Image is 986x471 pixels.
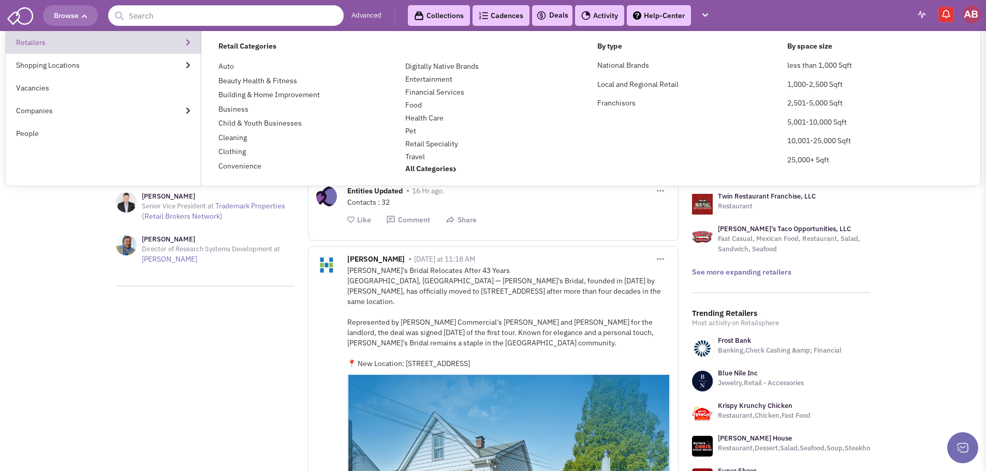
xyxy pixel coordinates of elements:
[405,152,425,161] a: Travel
[347,265,670,369] div: [PERSON_NAME]’s Bridal Relocates After 43 Years [GEOGRAPHIC_DATA], [GEOGRAPHIC_DATA] — [PERSON_NA...
[597,60,649,70] a: National Brands
[692,226,713,247] img: logo
[6,77,201,99] a: Vacancies
[351,11,381,21] a: Advanced
[347,197,670,207] div: Contacts : 32
[692,194,713,215] img: logo
[718,345,842,356] p: Banking,Check Cashing &amp; Financial
[581,11,591,20] img: Activity.png
[405,164,457,173] a: All Categories
[218,161,261,171] a: Convenience
[787,117,847,127] a: 5,001-10,000 Sqft
[218,147,246,156] a: Clothing
[142,254,197,264] a: [PERSON_NAME]
[718,201,816,211] p: Restaurant
[405,113,444,123] a: Health Care
[7,5,33,25] img: SmartAdmin
[692,338,713,359] img: www.frostbank.com
[142,202,214,210] span: Senior Vice President at
[142,201,285,221] a: Trademark Properties (Retail Brokers Network)
[405,87,464,97] a: Financial Services
[218,62,234,71] a: Auto
[473,5,529,26] a: Cadences
[597,80,679,89] a: Local and Regional Retail
[787,80,843,89] a: 1,000-2,500 Sqft
[142,245,280,253] span: Director of Research Systems Development at
[575,5,624,26] a: Activity
[218,90,320,99] a: Building & Home Improvement
[386,215,430,225] button: Comment
[218,41,584,51] h4: Retail Categories
[718,443,881,453] p: Restaurant,Dessert,Salad,Seafood,Soup,Steakhouse
[692,403,713,424] img: www.krispykrunchy.com
[692,318,871,328] p: Most activity on Retailsphere
[446,215,477,225] button: Share
[963,5,981,23] img: Alicia Brown
[718,434,792,443] a: [PERSON_NAME] House
[692,309,871,318] h3: Trending Retailers
[633,11,641,20] img: help.png
[718,224,851,233] a: [PERSON_NAME]'s Taco Opportunities, LLC
[347,254,405,266] span: [PERSON_NAME]
[6,31,201,54] a: Retailers
[347,186,403,198] span: Entities Updated
[787,60,852,70] a: less than 1,000 Sqft
[405,62,479,71] a: Digitally Native Brands
[218,118,302,128] a: Child & Youth Businesses
[718,411,811,421] p: Restaurant,Chicken,Fast Food
[43,5,98,26] button: Browse
[597,98,636,108] a: Franchisors
[718,378,804,388] p: Jewelry,Retail - Accessories
[6,122,201,145] a: People
[108,5,344,26] input: Search
[718,401,792,410] a: Krispy Krunchy Chicken
[787,136,851,145] a: 10,001-25,000 Sqft
[142,235,295,244] h3: [PERSON_NAME]
[787,41,963,51] h4: By space size
[787,155,829,164] a: 25,000+ Sqft
[536,9,547,22] img: icon-deals.svg
[479,12,488,19] img: Cadences_logo.png
[6,99,201,122] a: Companies
[54,11,87,20] span: Browse
[692,371,713,391] img: www.bluenile.com
[412,186,445,195] span: 16 Hr ago.
[405,139,458,148] a: Retail Speciality
[347,215,371,225] button: Like
[718,192,816,201] a: Twin Restaurant Franchise, LLC
[627,5,691,26] a: Help-Center
[597,41,773,51] h4: By type
[6,54,201,77] a: Shopping Locations
[142,192,295,201] h3: [PERSON_NAME]
[787,98,843,108] a: 2,501-5,000 Sqft
[718,336,751,345] a: Frost Bank
[718,234,871,254] p: Fast Casual, Mexican Food, Restaurant, Salad, Sandwich, Seafood
[405,100,422,110] a: Food
[405,126,416,135] a: Pet
[536,9,568,22] a: Deals
[357,215,371,224] span: Like
[414,254,475,264] span: [DATE] at 11:18 AM
[692,267,791,277] a: See more expanding retailers
[408,5,470,26] a: Collections
[405,74,452,84] a: Entertainment
[718,369,758,377] a: Blue Nile Inc
[218,76,297,85] a: Beauty Health & Fitness
[218,104,248,114] a: Business
[218,133,247,142] a: Cleaning
[414,11,424,21] img: icon-collection-lavender-black.svg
